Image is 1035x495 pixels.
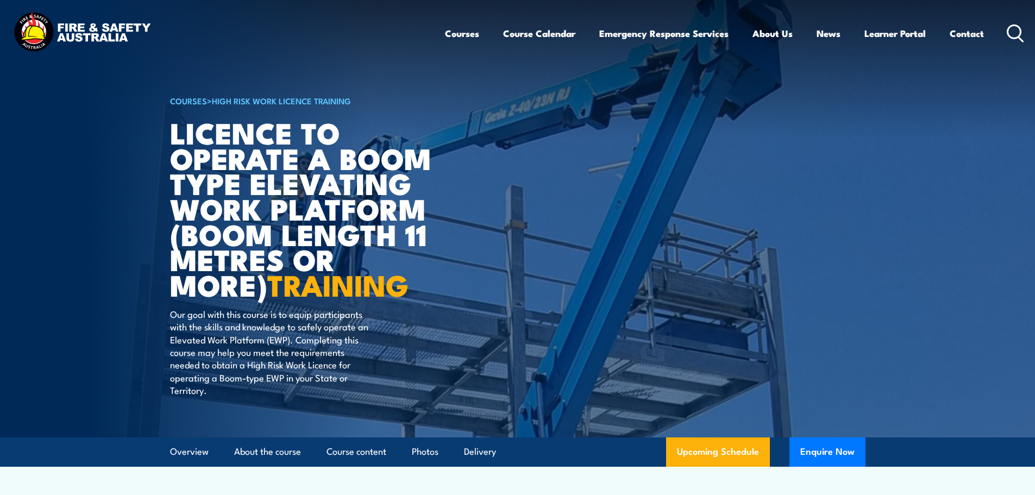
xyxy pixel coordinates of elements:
[817,19,840,48] a: News
[666,437,770,467] a: Upcoming Schedule
[950,19,984,48] a: Contact
[234,437,301,466] a: About the course
[599,19,729,48] a: Emergency Response Services
[170,95,207,106] a: COURSES
[864,19,926,48] a: Learner Portal
[170,94,438,107] h6: >
[445,19,479,48] a: Courses
[464,437,496,466] a: Delivery
[412,437,438,466] a: Photos
[267,261,409,306] strong: TRAINING
[752,19,793,48] a: About Us
[327,437,386,466] a: Course content
[503,19,575,48] a: Course Calendar
[212,95,351,106] a: High Risk Work Licence Training
[789,437,865,467] button: Enquire Now
[170,120,438,297] h1: Licence to operate a boom type elevating work platform (boom length 11 metres or more)
[170,437,209,466] a: Overview
[170,308,368,397] p: Our goal with this course is to equip participants with the skills and knowledge to safely operat...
